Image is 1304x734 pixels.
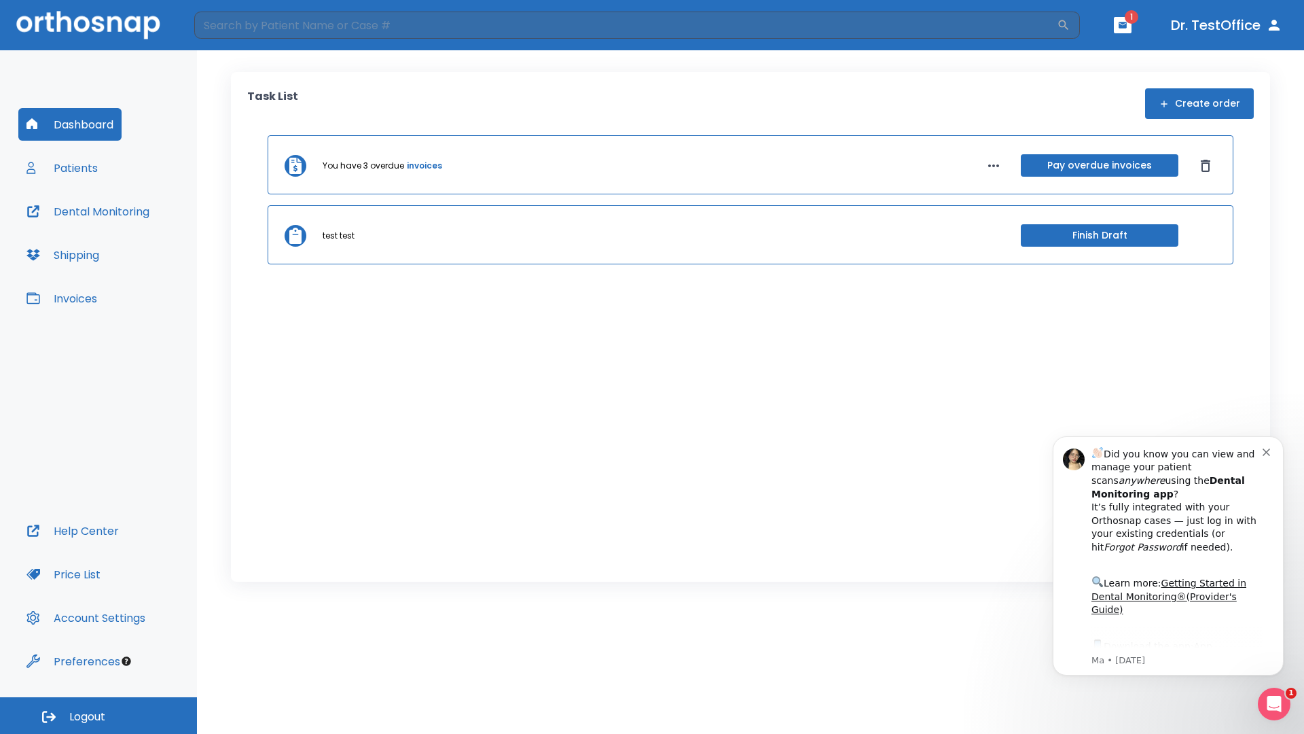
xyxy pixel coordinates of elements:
[1021,224,1178,247] button: Finish Draft
[18,514,127,547] button: Help Center
[1258,688,1290,720] iframe: Intercom live chat
[1125,10,1138,24] span: 1
[69,710,105,724] span: Logout
[407,160,442,172] a: invoices
[16,11,160,39] img: Orthosnap
[18,645,128,678] button: Preferences
[1195,155,1216,177] button: Dismiss
[18,601,153,634] button: Account Settings
[323,160,404,172] p: You have 3 overdue
[194,12,1057,39] input: Search by Patient Name or Case #
[18,239,107,271] button: Shipping
[18,195,158,228] button: Dental Monitoring
[247,88,298,119] p: Task List
[1032,419,1304,727] iframe: Intercom notifications message
[18,108,122,141] button: Dashboard
[18,152,106,184] button: Patients
[323,230,355,242] p: test test
[18,282,105,315] button: Invoices
[1021,154,1178,177] button: Pay overdue invoices
[1286,688,1297,699] span: 1
[1165,13,1288,37] button: Dr. TestOffice
[120,655,132,667] div: Tooltip anchor
[18,558,109,591] button: Price List
[1145,88,1254,119] button: Create order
